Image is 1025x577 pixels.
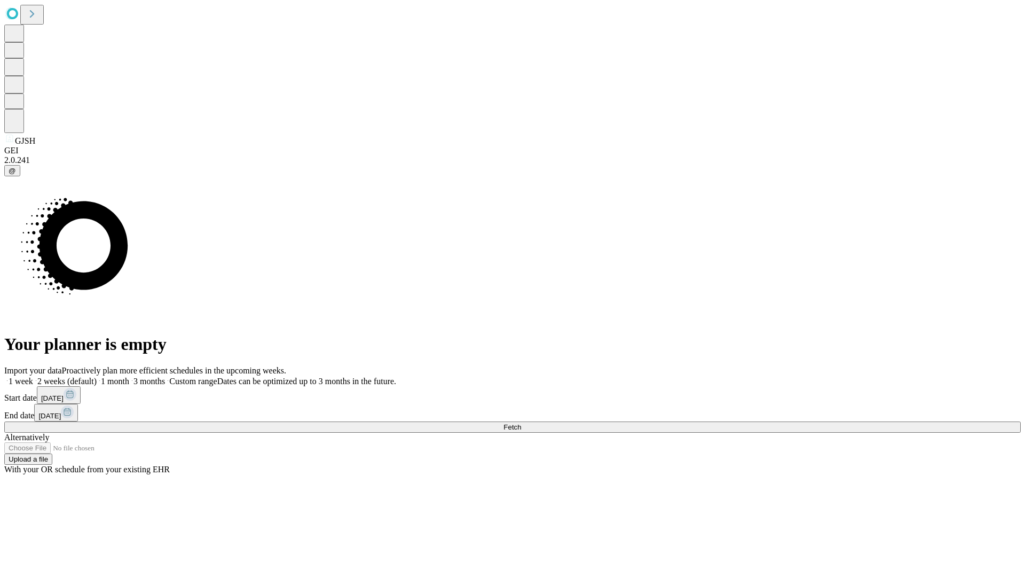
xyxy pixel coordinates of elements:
span: Import your data [4,366,62,375]
div: End date [4,404,1021,422]
span: @ [9,167,16,175]
span: 3 months [133,377,165,386]
span: 1 week [9,377,33,386]
span: GJSH [15,136,35,145]
div: 2.0.241 [4,155,1021,165]
button: @ [4,165,20,176]
span: Dates can be optimized up to 3 months in the future. [217,377,396,386]
h1: Your planner is empty [4,334,1021,354]
button: Upload a file [4,454,52,465]
span: [DATE] [41,394,64,402]
div: GEI [4,146,1021,155]
span: [DATE] [38,412,61,420]
span: Proactively plan more efficient schedules in the upcoming weeks. [62,366,286,375]
span: Custom range [169,377,217,386]
span: 2 weeks (default) [37,377,97,386]
span: 1 month [101,377,129,386]
span: With your OR schedule from your existing EHR [4,465,170,474]
button: [DATE] [34,404,78,422]
button: Fetch [4,422,1021,433]
span: Alternatively [4,433,49,442]
button: [DATE] [37,386,81,404]
span: Fetch [503,423,521,431]
div: Start date [4,386,1021,404]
